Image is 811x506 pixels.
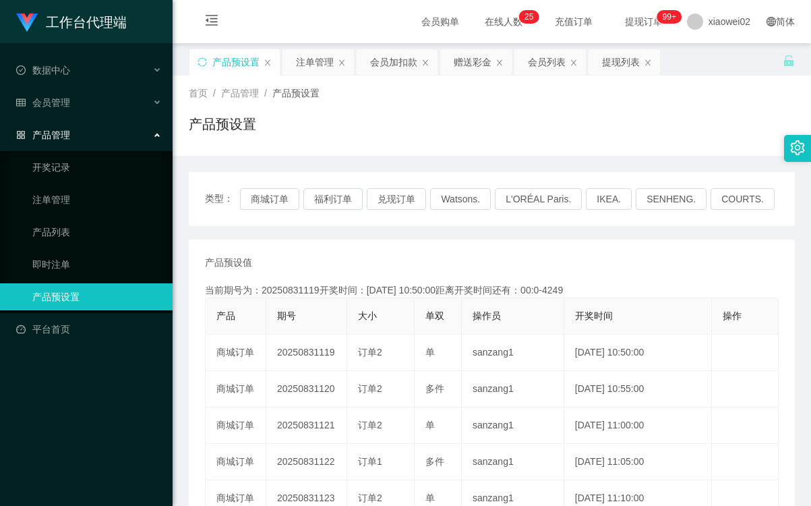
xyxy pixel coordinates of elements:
span: 首页 [189,88,208,99]
sup: 25 [519,10,539,24]
button: IKEA. [586,188,632,210]
i: 图标: close [421,59,429,67]
span: 订单2 [358,420,382,430]
a: 即时注单 [32,251,162,278]
span: 多件 [425,383,444,394]
td: 商城订单 [206,335,266,371]
img: logo.9652507e.png [16,13,38,32]
p: 2 [524,10,529,24]
i: 图标: setting [790,140,805,155]
td: [DATE] 11:00:00 [564,407,712,444]
button: SENHENG. [636,188,707,210]
h1: 产品预设置 [189,114,256,134]
span: 订单2 [358,347,382,358]
span: 操作员 [473,310,501,321]
i: 图标: unlock [783,55,795,67]
button: 商城订单 [240,188,299,210]
span: 开奖时间 [575,310,613,321]
td: 商城订单 [206,444,266,480]
button: 兑现订单 [367,188,426,210]
sup: 1026 [657,10,682,24]
i: 图标: close [264,59,272,67]
i: 图标: check-circle-o [16,65,26,75]
span: / [264,88,267,99]
p: 5 [529,10,534,24]
span: 订单2 [358,383,382,394]
td: 20250831121 [266,407,347,444]
div: 赠送彩金 [454,49,491,75]
a: 产品预设置 [32,283,162,310]
span: 订单2 [358,493,382,503]
td: 20250831120 [266,371,347,407]
button: COURTS. [711,188,775,210]
i: 图标: table [16,98,26,107]
td: sanzang1 [462,335,564,371]
span: 产品预设值 [205,256,252,270]
a: 注单管理 [32,186,162,213]
td: sanzang1 [462,444,564,480]
td: [DATE] 11:05:00 [564,444,712,480]
span: 充值订单 [548,17,599,26]
a: 产品列表 [32,219,162,246]
span: / [213,88,216,99]
td: sanzang1 [462,407,564,444]
span: 会员管理 [16,97,70,108]
td: [DATE] 10:50:00 [564,335,712,371]
a: 图标: dashboard平台首页 [16,316,162,343]
span: 操作 [723,310,742,321]
button: 福利订单 [303,188,363,210]
div: 注单管理 [296,49,334,75]
div: 产品预设置 [212,49,260,75]
h1: 工作台代理端 [46,1,127,44]
span: 单 [425,493,435,503]
div: 会员加扣款 [370,49,417,75]
span: 类型： [205,188,240,210]
i: 图标: close [338,59,346,67]
td: 商城订单 [206,407,266,444]
td: 商城订单 [206,371,266,407]
div: 提现列表 [602,49,640,75]
span: 数据中心 [16,65,70,76]
span: 产品管理 [16,130,70,140]
span: 期号 [277,310,296,321]
span: 在线人数 [478,17,529,26]
span: 产品预设置 [272,88,320,99]
span: 多件 [425,456,444,467]
i: 图标: close [495,59,504,67]
td: 20250831122 [266,444,347,480]
span: 单 [425,420,435,430]
td: sanzang1 [462,371,564,407]
div: 会员列表 [528,49,566,75]
i: 图标: menu-fold [189,1,235,44]
span: 单 [425,347,435,358]
span: 产品管理 [221,88,259,99]
td: 20250831119 [266,335,347,371]
i: 图标: close [570,59,578,67]
span: 大小 [358,310,377,321]
span: 提现订单 [618,17,669,26]
button: L'ORÉAL Paris. [495,188,582,210]
td: [DATE] 10:55:00 [564,371,712,407]
span: 订单1 [358,456,382,467]
button: Watsons. [430,188,491,210]
a: 开奖记录 [32,154,162,181]
i: 图标: close [644,59,652,67]
i: 图标: sync [198,57,207,67]
a: 工作台代理端 [16,16,127,27]
span: 单双 [425,310,444,321]
i: 图标: global [767,17,776,26]
i: 图标: appstore-o [16,130,26,140]
div: 当前期号为：20250831119开奖时间：[DATE] 10:50:00距离开奖时间还有：00:0-4249 [205,283,779,298]
span: 产品 [216,310,235,321]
